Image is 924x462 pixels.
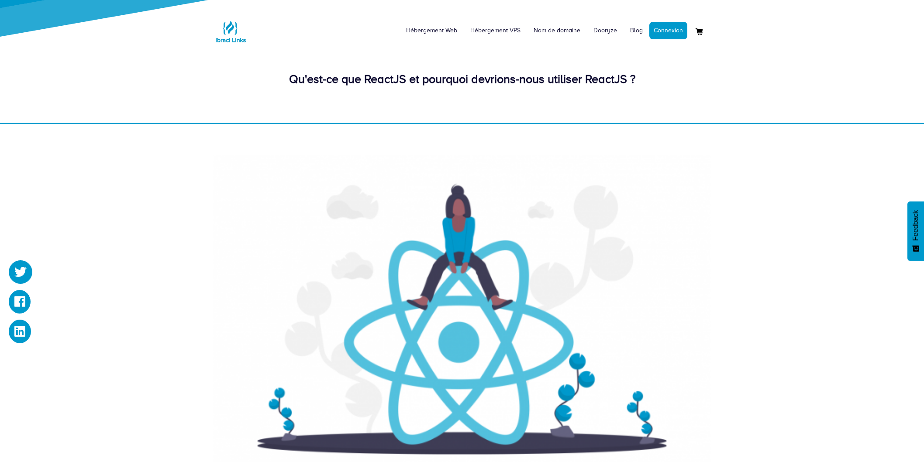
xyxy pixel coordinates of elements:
a: Dooryze [587,17,624,44]
a: Hébergement VPS [464,17,527,44]
span: Feedback [912,210,920,241]
a: Connexion [649,22,687,39]
a: Logo Ibraci Links [213,7,248,49]
a: Nom de domaine [527,17,587,44]
button: Feedback - Afficher l’enquête [907,201,924,261]
a: Blog [624,17,649,44]
a: Hébergement Web [400,17,464,44]
img: Logo Ibraci Links [213,14,248,49]
div: Qu'est-ce que ReactJS et pourquoi devrions-nous utiliser ReactJS ? [213,71,711,88]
